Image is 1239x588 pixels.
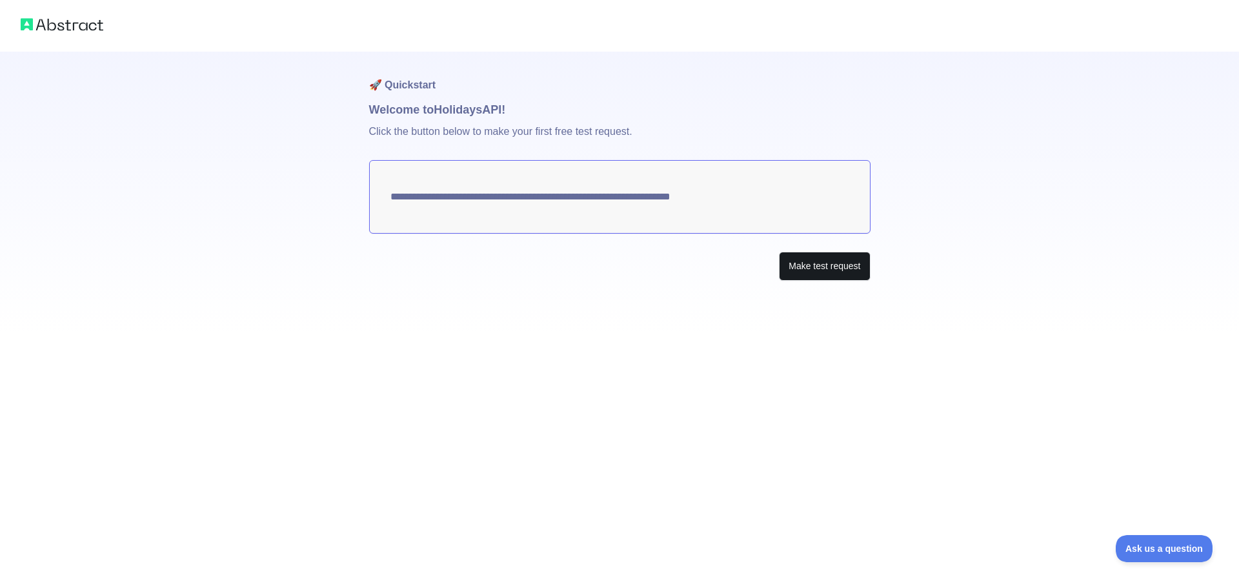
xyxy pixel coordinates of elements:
h1: 🚀 Quickstart [369,52,871,101]
h1: Welcome to Holidays API! [369,101,871,119]
img: Abstract logo [21,15,103,34]
iframe: Toggle Customer Support [1116,535,1213,562]
p: Click the button below to make your first free test request. [369,119,871,160]
button: Make test request [779,252,870,281]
